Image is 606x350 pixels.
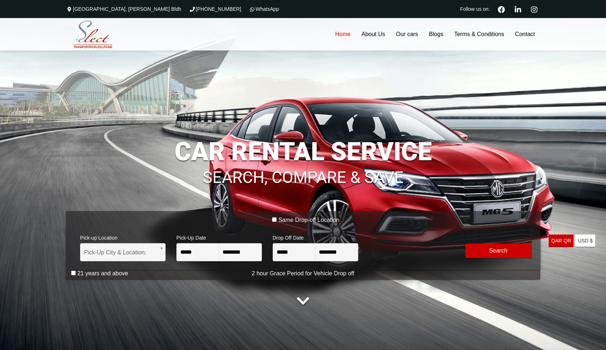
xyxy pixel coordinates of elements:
[449,18,510,51] a: Terms & Conditions
[423,18,449,51] a: Blogs
[511,5,524,13] a: Linkedin
[528,5,540,13] a: Instagram
[84,244,162,262] span: Pick-Up City & Location:
[465,244,532,258] button: Modify Search
[575,235,595,247] a: USD $
[66,158,540,186] h1: SEARCH, COMPARE & SAVE
[80,230,166,243] span: Pick-up Location
[66,139,540,164] h1: CAR RENTAL SERVICE
[391,18,423,51] a: Our cars
[510,18,540,51] a: Contact
[278,216,339,224] label: Same Drop-off Location
[189,6,241,12] a: [PHONE_NUMBER]
[330,18,356,51] a: Home
[77,270,128,277] label: 21 years and above
[176,230,262,243] span: Pick-Up Date
[356,18,391,51] a: About Us
[249,6,279,12] a: WhatsApp
[549,235,574,247] a: QAR QR
[67,19,118,50] img: Select Rent a Car
[273,230,358,243] span: Drop Off Date
[66,269,540,278] p: 2 hour Grace Period for Vehicle Drop off
[495,5,508,13] a: Facebook
[80,243,166,261] span: Pick-Up City & Location:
